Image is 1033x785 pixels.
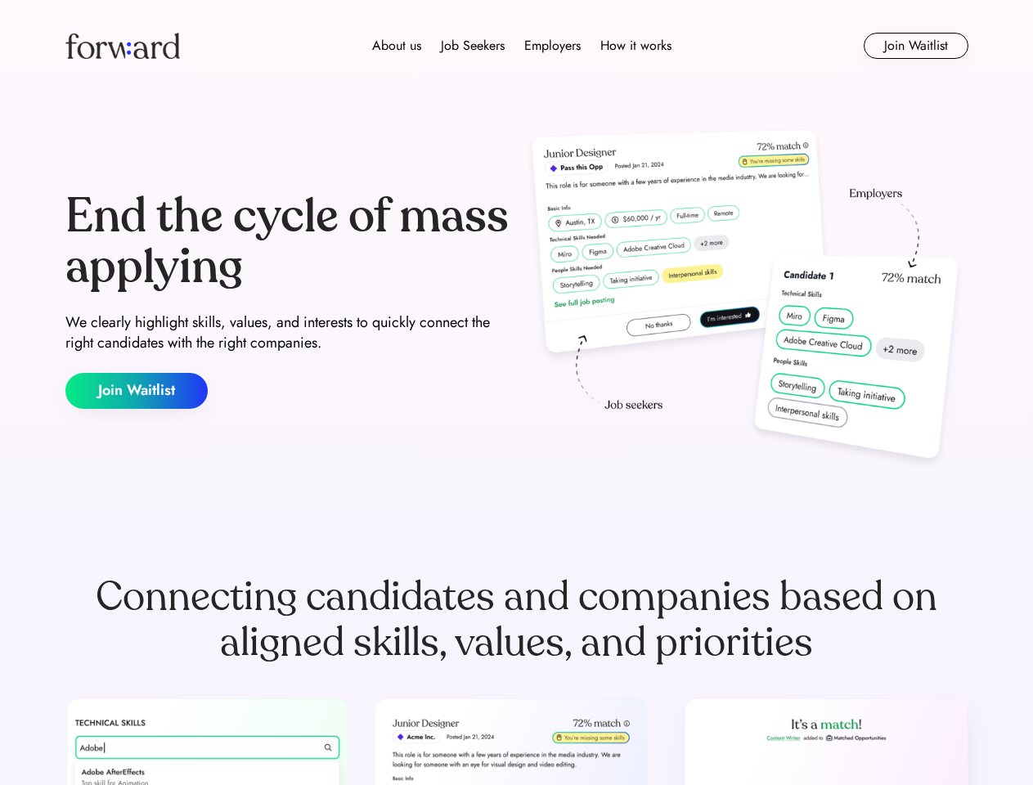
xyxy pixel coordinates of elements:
div: End the cycle of mass applying [65,191,510,292]
div: About us [372,36,421,56]
div: Employers [524,36,581,56]
div: Job Seekers [441,36,505,56]
img: hero-image.png [523,124,968,476]
button: Join Waitlist [864,33,968,59]
button: Join Waitlist [65,373,208,409]
div: Connecting candidates and companies based on aligned skills, values, and priorities [65,574,968,666]
div: We clearly highlight skills, values, and interests to quickly connect the right candidates with t... [65,312,510,353]
img: Forward logo [65,33,180,59]
div: How it works [600,36,671,56]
